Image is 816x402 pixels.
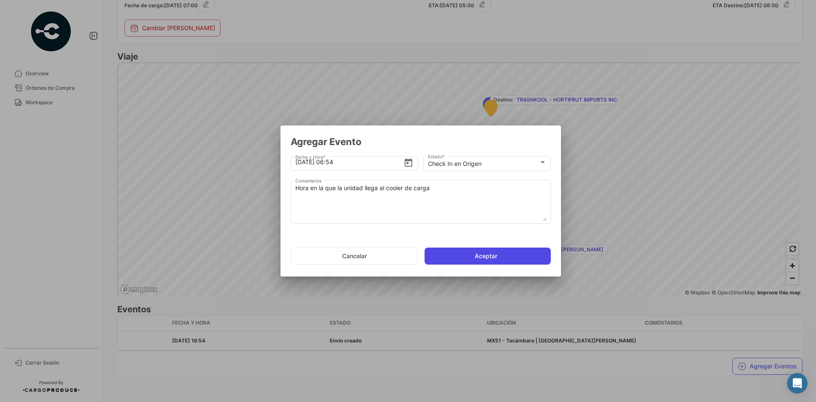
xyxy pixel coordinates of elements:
button: Cancelar [291,248,418,265]
mat-select-trigger: Check In en Origen [428,160,482,167]
button: Open calendar [403,157,414,167]
input: Seleccionar una fecha [295,147,404,177]
div: Abrir Intercom Messenger [787,373,807,393]
h2: Agregar Evento [291,136,551,148]
button: Aceptar [425,248,551,265]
